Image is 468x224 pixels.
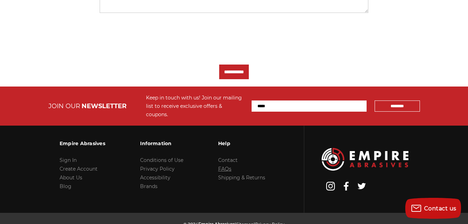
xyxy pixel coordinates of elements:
a: Accessibility [140,174,170,181]
a: About Us [60,174,82,181]
iframe: reCAPTCHA [100,23,206,50]
a: FAQs [218,166,231,172]
h3: Empire Abrasives [60,136,105,151]
span: Contact us [424,205,457,212]
a: Contact [218,157,238,163]
a: Blog [60,183,71,189]
span: NEWSLETTER [82,102,126,110]
h3: Help [218,136,265,151]
h3: Information [140,136,183,151]
a: Sign In [60,157,77,163]
a: Shipping & Returns [218,174,265,181]
span: JOIN OUR [48,102,80,110]
div: Keep in touch with us! Join our mailing list to receive exclusive offers & coupons. [146,94,245,119]
button: Contact us [405,198,461,219]
a: Brands [140,183,158,189]
img: Empire Abrasives Logo Image [322,148,408,170]
a: Privacy Policy [140,166,175,172]
a: Conditions of Use [140,157,183,163]
a: Create Account [60,166,98,172]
